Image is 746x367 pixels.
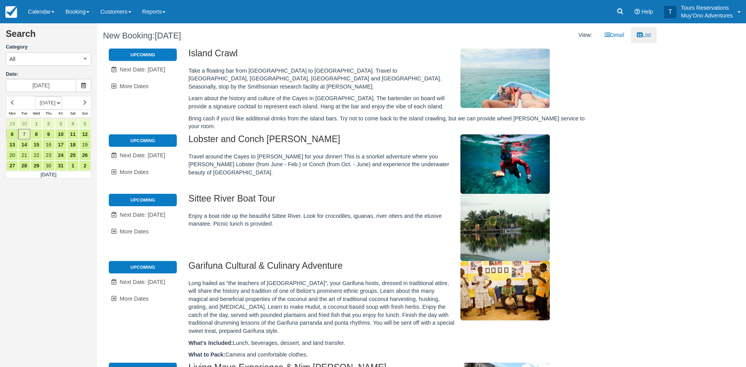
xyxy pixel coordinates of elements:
[55,118,67,129] a: 3
[120,152,165,158] span: Next Date: [DATE]
[120,279,165,285] span: Next Date: [DATE]
[55,160,67,171] a: 31
[109,207,177,223] a: Next Date: [DATE]
[6,118,18,129] a: 29
[599,27,630,43] a: Detail
[30,160,42,171] a: 29
[120,296,148,302] span: More Dates
[634,9,640,14] i: Help
[55,150,67,160] a: 24
[188,212,588,228] p: Enjoy a boat ride up the beautiful Sittee River. Look for crocodiles, iguanas, river otters and t...
[42,129,54,139] a: 9
[30,150,42,160] a: 22
[103,31,371,40] h1: New Booking:
[120,83,148,89] span: More Dates
[681,12,733,19] p: Muy'Ono Adventures
[109,194,177,206] li: Upcoming
[155,31,181,40] span: [DATE]
[460,134,550,194] img: M306-1
[641,9,653,15] span: Help
[55,110,67,118] th: Fri
[6,129,18,139] a: 6
[42,118,54,129] a: 2
[9,55,16,63] span: All
[18,150,30,160] a: 21
[30,139,42,150] a: 15
[18,129,30,139] a: 7
[6,29,91,43] h2: Search
[79,129,91,139] a: 12
[460,194,550,261] img: M307-1
[67,139,79,150] a: 18
[18,110,30,118] th: Tue
[18,160,30,171] a: 28
[79,110,91,118] th: Sun
[67,118,79,129] a: 4
[188,279,588,335] p: Long hailed as “the teachers of [GEOGRAPHIC_DATA]”, your Garifuna hosts, dressed in traditional a...
[6,43,91,51] label: Category
[188,261,588,275] h2: Garifuna Cultural & Culinary Adventure
[188,339,588,347] p: Lunch, beverages, dessert, and land transfer.
[120,169,148,175] span: More Dates
[109,134,177,147] li: Upcoming
[67,110,79,118] th: Sat
[79,118,91,129] a: 5
[6,71,91,78] label: Date:
[67,150,79,160] a: 25
[6,160,18,171] a: 27
[55,139,67,150] a: 17
[6,171,91,179] td: [DATE]
[460,261,550,320] img: M49-1
[188,194,588,208] h2: Sittee River Boat Tour
[188,153,588,177] p: Travel around the Cayes to [PERSON_NAME] for your dinner! This is a snorkel adventure where you [...
[109,261,177,273] li: Upcoming
[664,6,676,18] div: T
[188,351,588,359] p: Camera and comfortable clothes.
[30,118,42,129] a: 1
[79,160,91,171] a: 2
[6,110,18,118] th: Mon
[188,94,588,110] p: Learn about the history and culture of the Cayes in [GEOGRAPHIC_DATA]. The bartender on board wil...
[120,66,165,73] span: Next Date: [DATE]
[67,160,79,171] a: 1
[42,160,54,171] a: 30
[79,150,91,160] a: 26
[42,150,54,160] a: 23
[681,4,733,12] p: Tours Reservations
[79,139,91,150] a: 19
[188,115,588,130] p: Bring cash if you’d like additional drinks from the island bars. Try not to come back to the isla...
[188,67,588,91] p: Take a floating bar from [GEOGRAPHIC_DATA] to [GEOGRAPHIC_DATA]. Travel to [GEOGRAPHIC_DATA], [GE...
[188,49,588,63] h2: Island Crawl
[631,27,657,43] a: List
[109,148,177,163] a: Next Date: [DATE]
[6,150,18,160] a: 20
[188,134,588,149] h2: Lobster and Conch [PERSON_NAME]
[188,340,233,346] strong: What’s Included:
[573,27,598,43] li: View:
[42,110,54,118] th: Thu
[55,129,67,139] a: 10
[6,139,18,150] a: 13
[188,351,225,358] strong: What to Pack:
[30,129,42,139] a: 8
[18,118,30,129] a: 30
[109,274,177,290] a: Next Date: [DATE]
[6,52,91,66] button: All
[67,129,79,139] a: 11
[120,228,148,235] span: More Dates
[30,110,42,118] th: Wed
[18,139,30,150] a: 14
[42,139,54,150] a: 16
[120,212,165,218] span: Next Date: [DATE]
[460,49,550,108] img: M305-1
[5,6,17,18] img: checkfront-main-nav-mini-logo.png
[109,62,177,78] a: Next Date: [DATE]
[109,49,177,61] li: Upcoming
